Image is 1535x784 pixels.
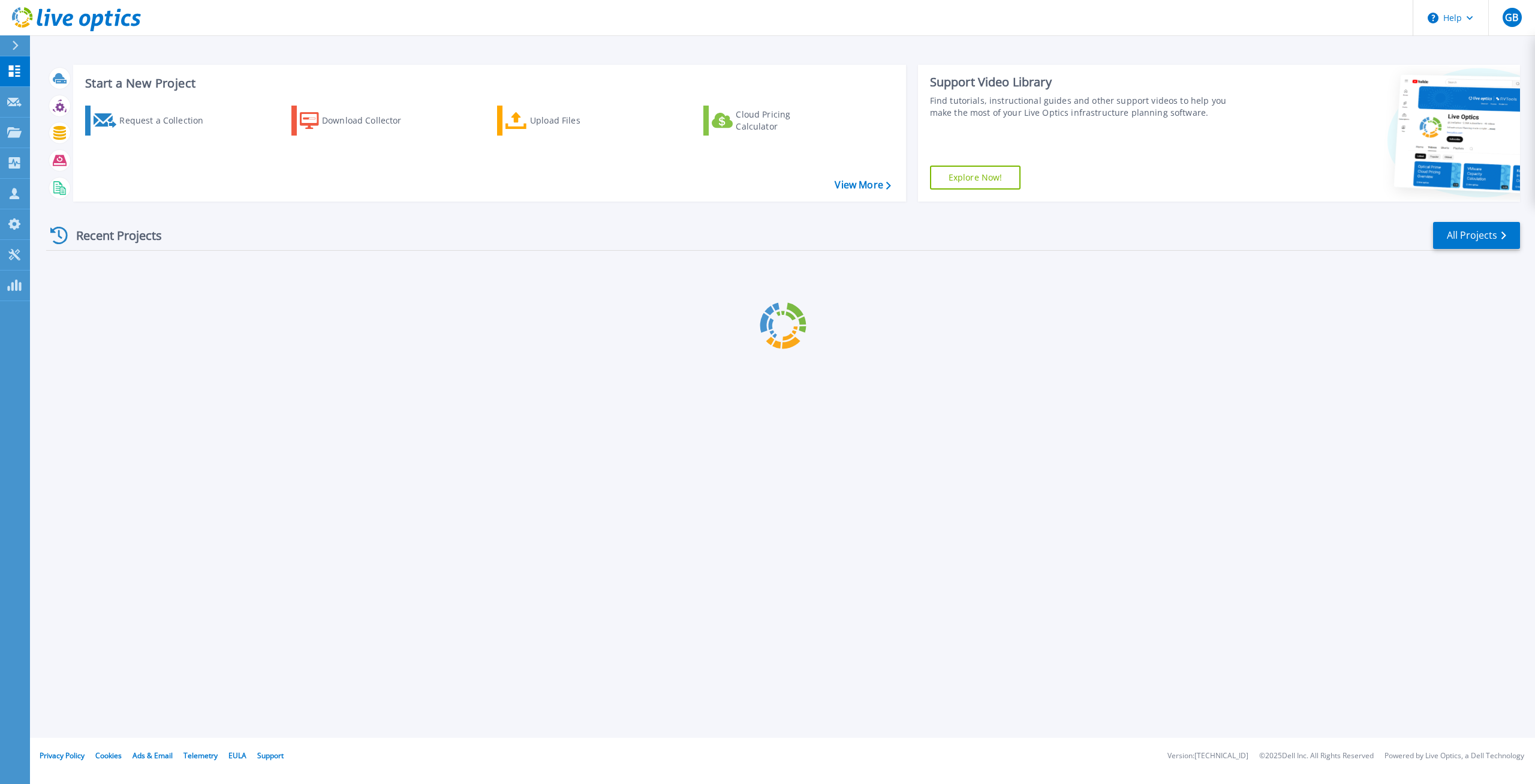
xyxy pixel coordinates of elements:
a: Request a Collection [85,106,219,136]
a: Cloud Pricing Calculator [703,106,837,136]
a: Cookies [95,750,122,761]
li: Version: [TECHNICAL_ID] [1167,752,1248,760]
div: Support Video Library [930,74,1241,90]
h3: Start a New Project [85,77,890,90]
a: Download Collector [291,106,425,136]
div: Find tutorials, instructional guides and other support videos to help you make the most of your L... [930,95,1241,119]
li: © 2025 Dell Inc. All Rights Reserved [1259,752,1374,760]
a: View More [835,179,890,191]
a: All Projects [1433,222,1520,249]
a: EULA [228,750,246,761]
a: Upload Files [497,106,631,136]
div: Cloud Pricing Calculator [736,109,832,133]
li: Powered by Live Optics, a Dell Technology [1384,752,1524,760]
div: Request a Collection [119,109,215,133]
span: GB [1505,13,1518,22]
a: Telemetry [183,750,218,761]
div: Recent Projects [46,221,178,250]
a: Support [257,750,284,761]
a: Ads & Email [133,750,173,761]
a: Explore Now! [930,166,1021,190]
div: Upload Files [530,109,626,133]
a: Privacy Policy [40,750,85,761]
div: Download Collector [322,109,418,133]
